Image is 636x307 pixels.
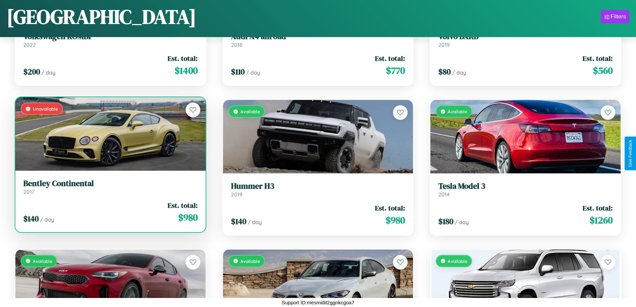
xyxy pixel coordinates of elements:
[611,13,626,20] div: Filters
[448,258,467,264] span: Available
[33,258,52,264] span: Available
[178,211,198,224] span: $ 980
[23,32,198,48] a: Volkswagen KOMBI2022
[168,200,198,210] span: Est. total:
[23,41,36,48] span: 2022
[375,203,405,213] span: Est. total:
[448,109,467,114] span: Available
[438,66,451,77] span: $ 80
[40,216,54,223] span: / day
[23,213,39,224] span: $ 140
[231,66,245,77] span: $ 110
[240,258,260,264] span: Available
[386,64,405,77] span: $ 770
[240,109,260,114] span: Available
[231,32,405,48] a: Audi A4 allroad2018
[175,64,198,77] span: $ 1400
[601,10,629,23] button: Filters
[248,219,262,225] span: / day
[246,69,260,76] span: / day
[231,41,242,48] span: 2018
[438,216,453,227] span: $ 180
[583,53,613,63] span: Est. total:
[455,219,469,225] span: / day
[438,181,613,198] a: Tesla Model 32014
[231,191,242,198] span: 2019
[168,53,198,63] span: Est. total:
[231,216,246,227] span: $ 140
[282,298,355,307] p: Support ID: mesmidit2ggnkcgoa7
[7,3,196,30] h1: [GEOGRAPHIC_DATA]
[23,179,198,188] h3: Bentley Continental
[583,203,613,213] span: Est. total:
[231,181,405,198] a: Hummer H32019
[438,41,450,48] span: 2019
[375,53,405,63] span: Est. total:
[438,181,613,191] h3: Tesla Model 3
[231,181,405,191] h3: Hummer H3
[628,140,633,167] div: Give Feedback
[41,69,55,76] span: / day
[23,179,198,195] a: Bentley Continental2017
[438,32,613,48] a: Volvo BXRB2019
[438,191,450,198] span: 2014
[590,213,613,227] span: $ 1260
[386,213,405,227] span: $ 980
[593,64,613,77] span: $ 560
[23,66,40,77] span: $ 200
[452,69,466,76] span: / day
[23,188,34,195] span: 2017
[33,106,58,112] span: Unavailable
